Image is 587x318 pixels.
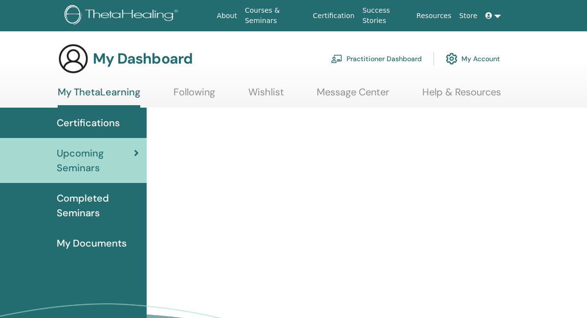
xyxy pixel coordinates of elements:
img: cog.svg [446,50,457,67]
a: My ThetaLearning [58,86,140,108]
a: Certification [309,7,358,25]
span: Upcoming Seminars [57,146,134,175]
a: My Account [446,48,500,69]
img: chalkboard-teacher.svg [331,54,343,63]
a: Help & Resources [422,86,501,105]
span: My Documents [57,236,127,250]
a: Following [174,86,215,105]
span: Certifications [57,115,120,130]
a: Wishlist [248,86,284,105]
h3: My Dashboard [93,50,193,68]
a: Practitioner Dashboard [331,48,422,69]
a: Courses & Seminars [241,1,309,30]
img: generic-user-icon.jpg [58,43,89,74]
a: Success Stories [358,1,413,30]
a: About [213,7,241,25]
a: Store [456,7,481,25]
a: Resources [413,7,456,25]
a: Message Center [317,86,389,105]
span: Completed Seminars [57,191,139,220]
img: logo.png [65,5,181,27]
